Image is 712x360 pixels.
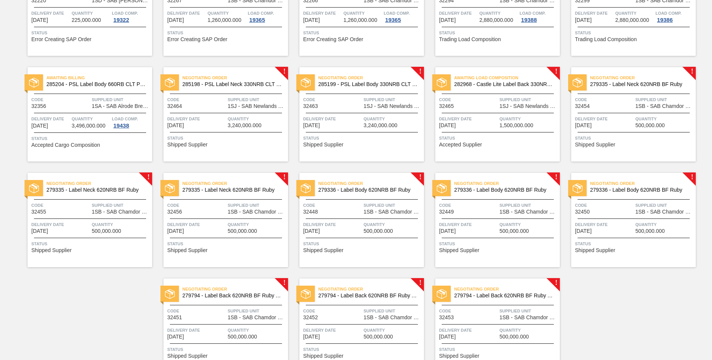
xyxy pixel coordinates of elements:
span: 279335 - Label Neck 620NRB BF Ruby [590,82,690,87]
span: 10/04/2025 [439,123,456,128]
span: 10/04/2025 [575,228,592,234]
a: !statusNegotiating Order285199 - PSL Label Body 330NRB CLT PU 25Code32463Supplied Unit1SJ - SAB N... [288,67,424,162]
span: 32456 [167,209,182,215]
span: Code [167,202,226,209]
span: Awaiting Billing [46,74,152,82]
span: 500,000.000 [364,334,393,340]
a: !statusNegotiating Order279335 - Label Neck 620NRB BF RubyCode32455Supplied Unit1SB - SAB Chamdor... [16,173,152,267]
span: Supplied Unit [92,96,150,103]
span: 500,000.000 [499,334,529,340]
span: 1SB - SAB Chamdor Brewery [228,315,286,320]
span: 09/27/2025 [167,17,184,23]
span: Negotiating Order [318,180,424,187]
span: 1SJ - SAB Newlands Brewery [499,103,558,109]
div: 19388 [519,17,538,23]
img: status [29,78,39,88]
span: Negotiating Order [590,74,696,82]
span: 500,000.000 [499,228,529,234]
span: Shipped Supplier [439,248,479,253]
span: Status [31,135,150,142]
img: status [29,183,39,193]
span: 285204 - PSL Label Body 660RB CLT PU 25 [46,82,146,87]
span: 09/26/2025 [31,17,48,23]
span: 3,496,000.000 [72,123,106,129]
span: Load Comp. [384,9,410,17]
span: 32455 [31,209,46,215]
span: Supplied Unit [228,96,286,103]
span: Load Comp. [112,115,138,123]
span: Awaiting Load Composition [454,74,560,82]
span: Negotiating Order [318,74,424,82]
span: Delivery Date [303,326,362,334]
span: Shipped Supplier [575,248,615,253]
span: Shipped Supplier [303,248,344,253]
div: 19322 [112,17,131,23]
span: 10/04/2025 [575,123,592,128]
span: Quantity [72,115,110,123]
span: 10/04/2025 [439,334,456,340]
span: Status [31,29,150,37]
span: Quantity [499,326,558,334]
span: Negotiating Order [454,285,560,293]
span: Supplied Unit [364,307,422,315]
a: Load Comp.19365 [384,9,422,23]
span: Quantity [72,9,110,17]
a: !statusNegotiating Order279335 - Label Neck 620NRB BF RubyCode32456Supplied Unit1SB - SAB Chamdor... [152,173,288,267]
span: Supplied Unit [635,96,694,103]
span: 10/04/2025 [303,123,320,128]
span: 10/01/2025 [439,17,456,23]
img: status [573,78,583,88]
span: Code [303,202,362,209]
span: 1SB - SAB Chamdor Brewery [92,209,150,215]
span: Delivery Date [167,9,206,17]
span: 225,000.000 [72,17,101,23]
img: status [573,183,583,193]
span: 1,260,000.000 [208,17,242,23]
span: Code [31,202,90,209]
span: Negotiating Order [182,180,288,187]
span: Status [575,29,694,37]
span: Delivery Date [303,221,362,228]
span: Quantity [228,221,286,228]
span: 2,880,000.000 [479,17,513,23]
span: Code [167,307,226,315]
span: Shipped Supplier [575,142,615,148]
span: Status [439,29,558,37]
span: Delivery Date [575,115,633,123]
div: 19365 [384,17,402,23]
span: 1SB - SAB Chamdor Brewery [364,315,422,320]
span: Code [167,96,226,103]
span: 500,000.000 [364,228,393,234]
div: 19386 [655,17,674,23]
span: Delivery Date [167,115,226,123]
a: !statusNegotiating Order279336 - Label Body 620NRB BF RubyCode32448Supplied Unit1SB - SAB Chamdor... [288,173,424,267]
span: Negotiating Order [182,74,288,82]
span: 32464 [167,103,182,109]
span: Delivery Date [31,115,70,123]
span: 32450 [575,209,590,215]
span: Error Creating SAP Order [31,37,91,42]
span: Quantity [635,221,694,228]
span: Shipped Supplier [439,353,479,359]
span: Shipped Supplier [167,353,208,359]
span: Error Creating SAP Order [167,37,227,42]
span: Delivery Date [303,115,362,123]
span: Delivery Date [439,9,478,17]
span: Code [31,96,90,103]
img: status [437,289,447,299]
span: Error Creating SAP Order [303,37,363,42]
span: Supplied Unit [228,202,286,209]
span: 500,000.000 [635,123,665,128]
span: Supplied Unit [499,96,558,103]
span: 3,240,000.000 [364,123,398,128]
div: 19438 [112,123,131,129]
a: !statusAwaiting Load Composition282968 - Castle Lite Label Back 330NRB Booster 1Code32465Supplied... [424,67,560,162]
span: 1SB - SAB Chamdor Brewery [635,209,694,215]
span: Status [303,134,422,142]
img: status [165,183,175,193]
span: 09/28/2025 [303,17,320,23]
span: Delivery Date [575,9,613,17]
span: 1,260,000.000 [344,17,378,23]
span: Supplied Unit [364,202,422,209]
span: 10/01/2025 [575,17,592,23]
